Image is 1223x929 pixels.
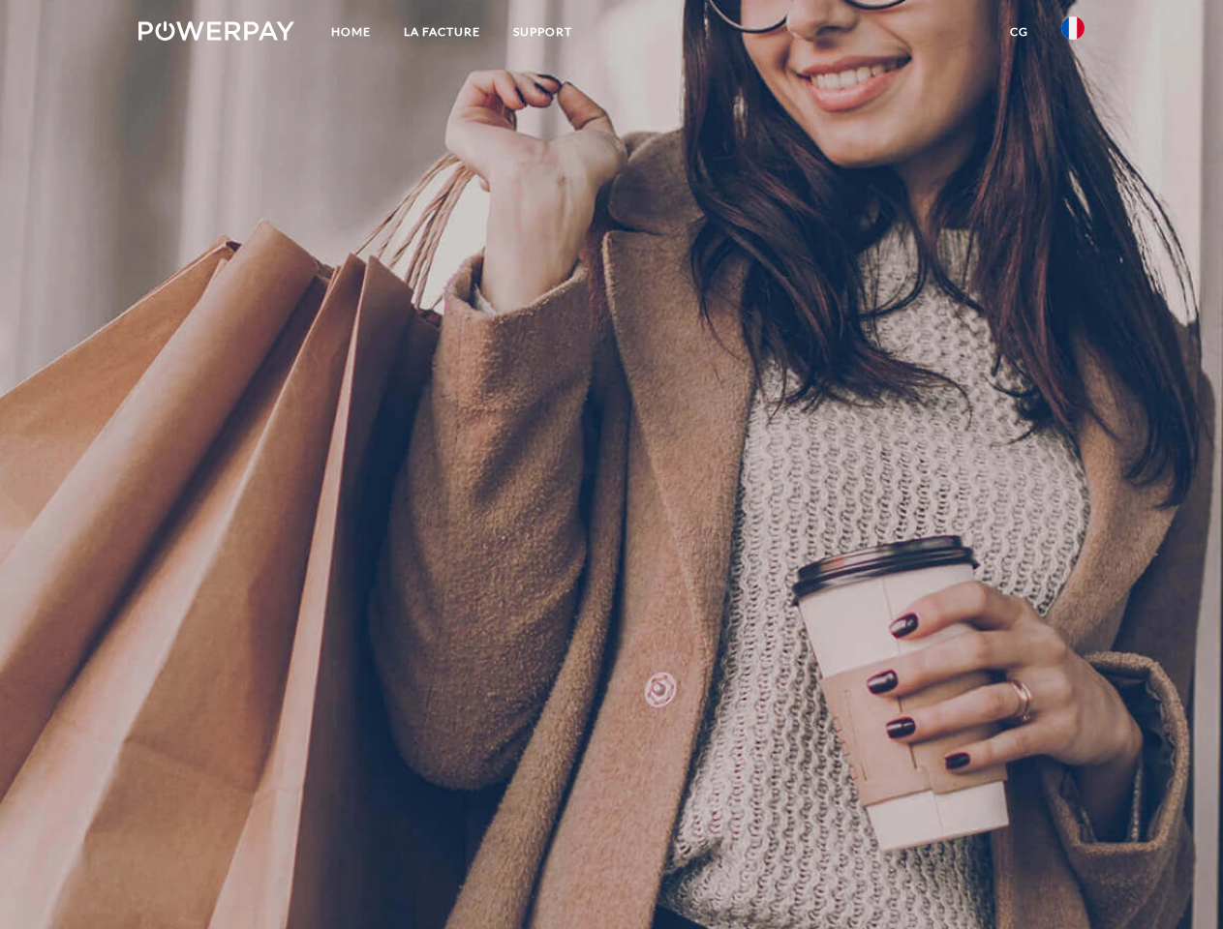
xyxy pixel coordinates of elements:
[138,21,294,41] img: logo-powerpay-white.svg
[497,15,589,49] a: Support
[387,15,497,49] a: LA FACTURE
[315,15,387,49] a: Home
[994,15,1045,49] a: CG
[1061,16,1085,40] img: fr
